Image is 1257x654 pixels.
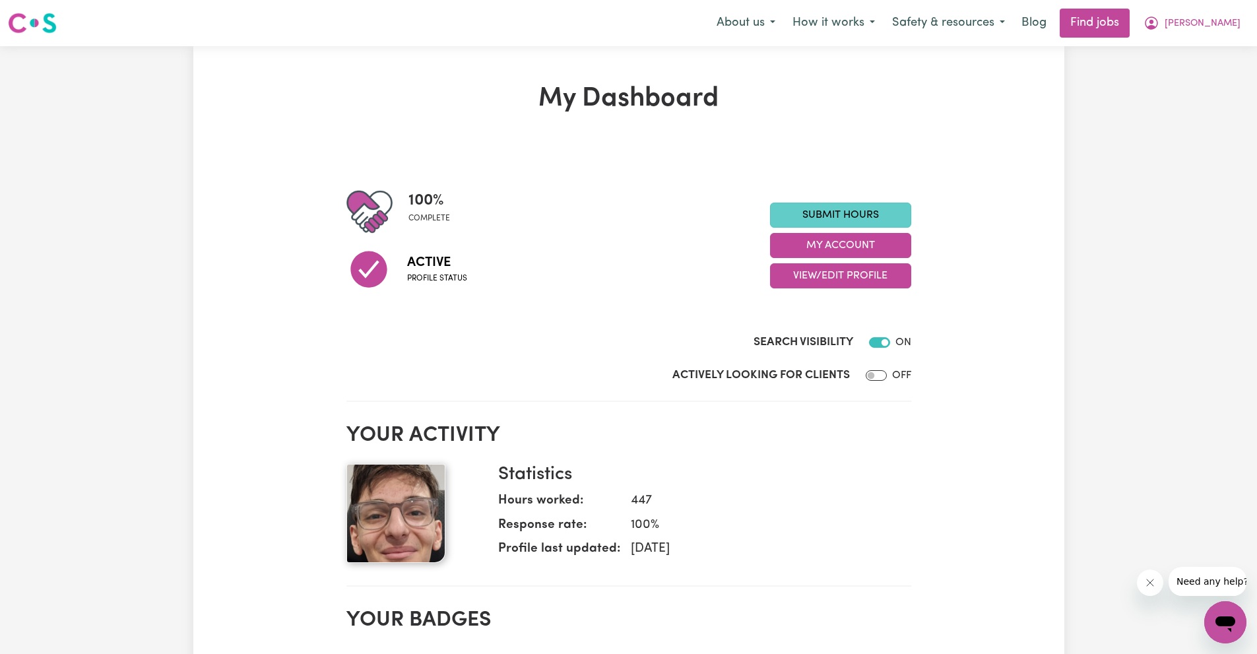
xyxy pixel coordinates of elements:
h2: Your activity [346,423,911,448]
dd: 447 [620,492,901,511]
iframe: Button to launch messaging window [1204,601,1246,643]
dt: Hours worked: [498,492,620,516]
dt: Profile last updated: [498,540,620,564]
h3: Statistics [498,464,901,486]
dd: [DATE] [620,540,901,559]
button: Safety & resources [884,9,1014,37]
span: [PERSON_NAME] [1165,16,1241,31]
div: Profile completeness: 100% [408,189,461,235]
span: Profile status [407,273,467,284]
iframe: Message from company [1169,567,1246,596]
dt: Response rate: [498,516,620,540]
button: About us [708,9,784,37]
iframe: Close message [1137,570,1163,596]
label: Actively Looking for Clients [672,367,850,384]
button: My Account [770,233,911,258]
h2: Your badges [346,608,911,633]
label: Search Visibility [754,334,853,351]
a: Careseekers logo [8,8,57,38]
button: My Account [1135,9,1249,37]
span: OFF [892,370,911,381]
dd: 100 % [620,516,901,535]
img: Careseekers logo [8,11,57,35]
a: Submit Hours [770,203,911,228]
span: ON [895,337,911,348]
button: How it works [784,9,884,37]
button: View/Edit Profile [770,263,911,288]
span: 100 % [408,189,450,213]
span: Need any help? [8,9,80,20]
h1: My Dashboard [346,83,911,115]
span: Active [407,253,467,273]
a: Find jobs [1060,9,1130,38]
a: Blog [1014,9,1054,38]
span: complete [408,213,450,224]
img: Your profile picture [346,464,445,563]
